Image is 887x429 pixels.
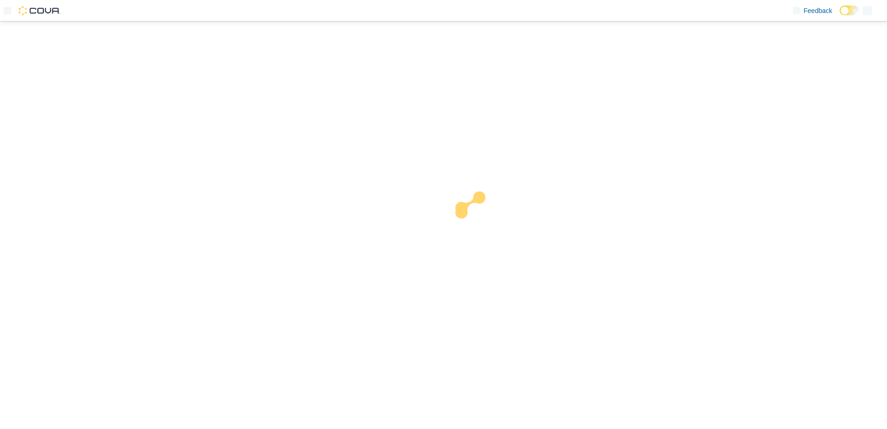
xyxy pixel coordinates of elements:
img: Cova [19,6,60,15]
input: Dark Mode [840,6,859,15]
span: Dark Mode [840,15,840,16]
a: Feedback [789,1,836,20]
img: cova-loader [443,185,513,254]
span: Feedback [804,6,832,15]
